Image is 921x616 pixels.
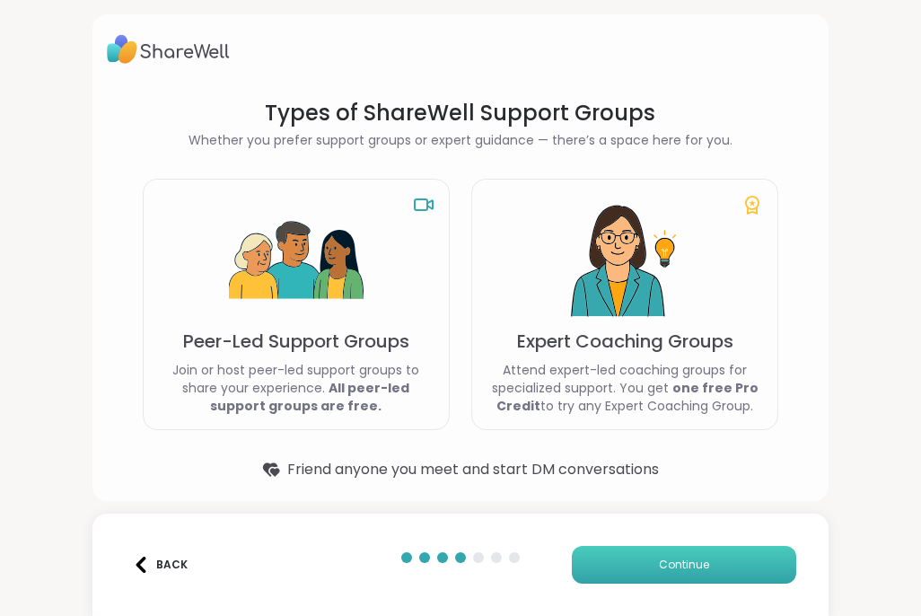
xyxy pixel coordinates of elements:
[143,99,779,128] h1: Types of ShareWell Support Groups
[183,329,409,354] p: Peer-Led Support Groups
[487,361,763,415] p: Attend expert-led coaching groups for specialized support. You get to try any Expert Coaching Group.
[133,557,188,573] div: Back
[107,29,230,70] img: ShareWell Logo
[572,546,796,584] button: Continue
[287,459,659,480] span: Friend anyone you meet and start DM conversations
[557,194,692,329] img: Expert Coaching Groups
[517,329,733,354] p: Expert Coaching Groups
[143,131,779,150] h2: Whether you prefer support groups or expert guidance — there’s a space here for you.
[229,194,364,329] img: Peer-Led Support Groups
[659,557,709,573] span: Continue
[496,379,759,415] b: one free Pro Credit
[158,361,434,415] p: Join or host peer-led support groups to share your experience.
[210,379,409,415] b: All peer-led support groups are free.
[125,546,197,584] button: Back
